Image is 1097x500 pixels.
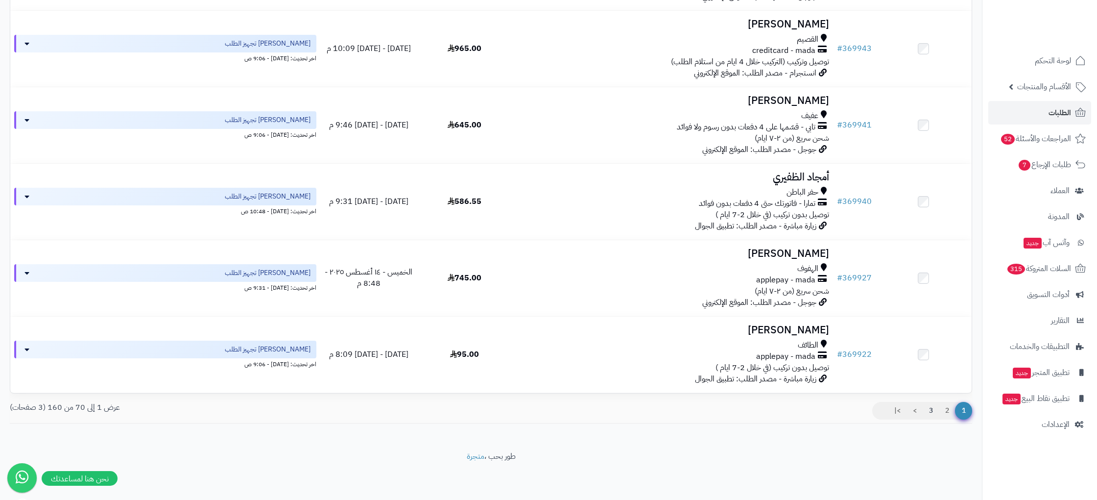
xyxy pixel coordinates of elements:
span: الطلبات [1049,106,1071,120]
span: حفر الباطن [787,187,818,198]
a: العملاء [988,179,1091,202]
span: توصيل وتركيب (التركيب خلال 4 ايام من استلام الطلب) [671,56,829,68]
span: التطبيقات والخدمات [1010,340,1070,353]
span: # [837,272,842,284]
a: #369941 [837,119,872,131]
span: تطبيق المتجر [1012,366,1070,379]
h3: [PERSON_NAME] [517,95,829,106]
span: [PERSON_NAME] تجهيز الطلب [225,192,310,201]
span: [PERSON_NAME] تجهيز الطلب [225,345,310,354]
div: اخر تحديث: [DATE] - 9:06 ص [14,52,316,63]
span: جوجل - مصدر الطلب: الموقع الإلكتروني [702,144,816,155]
span: جديد [1024,238,1042,249]
span: [DATE] - [DATE] 9:31 م [329,196,408,207]
a: المدونة [988,205,1091,228]
span: [DATE] - [DATE] 9:46 م [329,119,408,131]
span: الإعدادات [1042,418,1070,431]
img: logo-2.png [1030,24,1088,45]
a: الطلبات [988,101,1091,125]
h3: أمجاد الظفيري [517,172,829,183]
span: الهفوف [797,263,818,275]
span: تطبيق نقاط البيع [1002,392,1070,405]
span: # [837,119,842,131]
span: تابي - قسّمها على 4 دفعات بدون رسوم ولا فوائد [677,122,815,133]
span: توصيل بدون تركيب (في خلال 2-7 ايام ) [715,362,829,374]
a: >| [888,402,907,420]
a: التطبيقات والخدمات [988,335,1091,358]
span: الطائف [798,340,818,351]
span: شحن سريع (من ٢-٧ ايام) [755,132,829,144]
span: جوجل - مصدر الطلب: الموقع الإلكتروني [702,297,816,308]
a: #369927 [837,272,872,284]
span: المدونة [1048,210,1070,224]
span: أدوات التسويق [1027,288,1070,301]
a: التقارير [988,309,1091,332]
div: اخر تحديث: [DATE] - 10:48 ص [14,205,316,216]
a: وآتس آبجديد [988,231,1091,254]
span: [DATE] - [DATE] 10:09 م [327,43,411,54]
span: تمارا - فاتورتك حتى 4 دفعات بدون فوائد [699,198,815,209]
span: توصيل بدون تركيب (في خلال 2-7 ايام ) [715,209,829,221]
span: التقارير [1051,314,1070,327]
span: جديد [1013,368,1031,378]
span: # [837,349,842,360]
a: طلبات الإرجاع7 [988,153,1091,176]
a: #369922 [837,349,872,360]
span: زيارة مباشرة - مصدر الطلب: تطبيق الجوال [695,220,816,232]
span: المراجعات والأسئلة [1000,132,1071,146]
a: 3 [923,402,939,420]
span: القصيم [797,34,818,45]
span: العملاء [1050,184,1070,198]
span: 7 [1019,160,1030,171]
span: 586.55 [448,196,481,207]
a: الإعدادات [988,413,1091,436]
span: 745.00 [448,272,481,284]
h3: [PERSON_NAME] [517,325,829,336]
span: لوحة التحكم [1035,54,1071,68]
div: اخر تحديث: [DATE] - 9:06 ص [14,129,316,139]
span: # [837,196,842,207]
span: 315 [1007,264,1025,275]
a: > [906,402,923,420]
span: [PERSON_NAME] تجهيز الطلب [225,39,310,49]
span: زيارة مباشرة - مصدر الطلب: تطبيق الجوال [695,373,816,385]
a: تطبيق نقاط البيعجديد [988,387,1091,410]
span: 965.00 [448,43,481,54]
span: creditcard - mada [752,45,815,56]
span: 645.00 [448,119,481,131]
div: اخر تحديث: [DATE] - 9:31 ص [14,282,316,292]
span: الخميس - ١٤ أغسطس ٢٠٢٥ - 8:48 م [325,266,412,289]
span: [DATE] - [DATE] 8:09 م [329,349,408,360]
a: أدوات التسويق [988,283,1091,306]
a: السلات المتروكة315 [988,257,1091,280]
span: عفيف [801,110,818,122]
span: انستجرام - مصدر الطلب: الموقع الإلكتروني [694,67,816,79]
a: متجرة [467,450,484,462]
a: تطبيق المتجرجديد [988,361,1091,384]
a: #369943 [837,43,872,54]
span: 52 [1001,134,1015,145]
span: جديد [1002,394,1021,404]
span: شحن سريع (من ٢-٧ ايام) [755,285,829,297]
div: اخر تحديث: [DATE] - 9:06 ص [14,358,316,369]
span: الأقسام والمنتجات [1017,80,1071,94]
h3: [PERSON_NAME] [517,248,829,259]
a: المراجعات والأسئلة52 [988,127,1091,150]
span: [PERSON_NAME] تجهيز الطلب [225,268,310,278]
a: 2 [939,402,955,420]
div: عرض 1 إلى 70 من 160 (3 صفحات) [2,402,491,413]
span: السلات المتروكة [1006,262,1071,275]
a: #369940 [837,196,872,207]
span: 95.00 [450,349,479,360]
a: لوحة التحكم [988,49,1091,73]
span: [PERSON_NAME] تجهيز الطلب [225,115,310,125]
span: applepay - mada [756,275,815,286]
span: applepay - mada [756,351,815,362]
h3: [PERSON_NAME] [517,19,829,30]
span: # [837,43,842,54]
span: وآتس آب [1023,236,1070,250]
span: 1 [955,402,972,420]
span: طلبات الإرجاع [1018,158,1071,172]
